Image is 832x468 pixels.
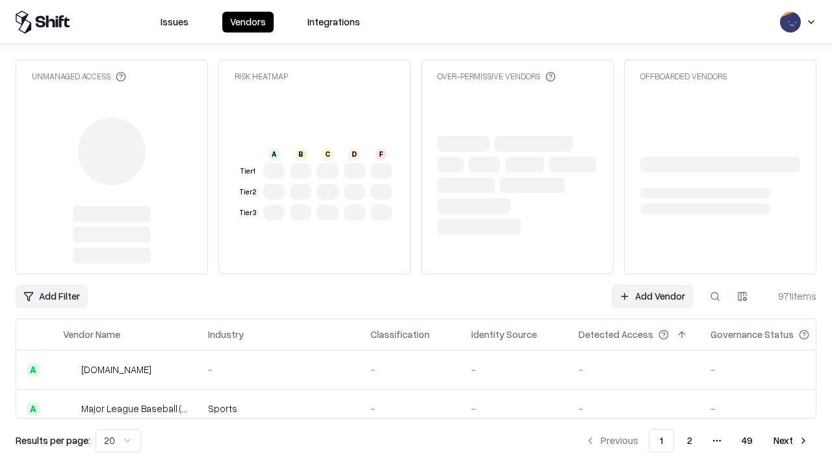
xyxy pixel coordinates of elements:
[710,328,794,341] div: Governance Status
[578,363,690,376] div: -
[300,12,368,32] button: Integrations
[269,149,279,159] div: A
[370,402,450,415] div: -
[63,328,120,341] div: Vendor Name
[376,149,386,159] div: F
[677,429,703,452] button: 2
[81,363,151,376] div: [DOMAIN_NAME]
[16,285,88,308] button: Add Filter
[612,285,693,308] a: Add Vendor
[208,402,350,415] div: Sports
[471,328,537,341] div: Identity Source
[63,363,76,376] img: pathfactory.com
[764,289,816,303] div: 971 items
[208,363,350,376] div: -
[32,71,126,82] div: Unmanaged Access
[322,149,333,159] div: C
[731,429,763,452] button: 49
[370,363,450,376] div: -
[370,328,430,341] div: Classification
[577,429,816,452] nav: pagination
[237,166,258,177] div: Tier 1
[437,71,556,82] div: Over-Permissive Vendors
[649,429,674,452] button: 1
[237,187,258,198] div: Tier 2
[237,207,258,218] div: Tier 3
[63,402,76,415] img: Major League Baseball (MLB)
[710,363,830,376] div: -
[208,328,244,341] div: Industry
[766,429,816,452] button: Next
[81,402,187,415] div: Major League Baseball (MLB)
[640,71,727,82] div: Offboarded Vendors
[471,402,558,415] div: -
[153,12,196,32] button: Issues
[710,402,830,415] div: -
[235,71,288,82] div: Risk Heatmap
[578,328,653,341] div: Detected Access
[27,402,40,415] div: A
[578,402,690,415] div: -
[222,12,274,32] button: Vendors
[296,149,306,159] div: B
[349,149,359,159] div: D
[27,363,40,376] div: A
[16,434,90,447] p: Results per page:
[471,363,558,376] div: -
